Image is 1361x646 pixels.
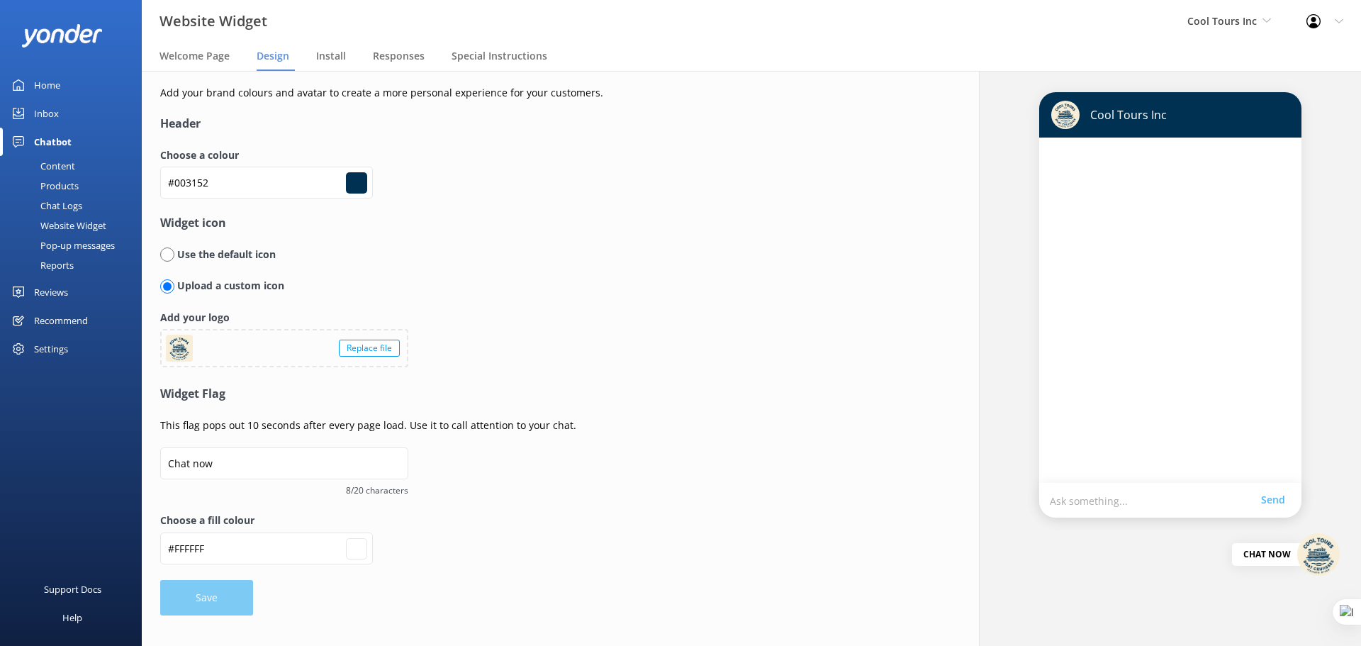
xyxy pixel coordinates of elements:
[9,176,79,196] div: Products
[1051,101,1080,129] img: chatbot-avatar
[160,513,869,528] label: Choose a fill colour
[34,335,68,363] div: Settings
[160,115,869,133] h4: Header
[1297,533,1340,576] img: 477-1753864449.png
[9,156,142,176] a: Content
[21,24,103,48] img: yonder-white-logo.png
[9,156,75,176] div: Content
[9,216,106,235] div: Website Widget
[62,603,82,632] div: Help
[257,49,289,63] span: Design
[174,278,284,294] p: Upload a custom icon
[452,49,547,63] span: Special Instructions
[34,71,60,99] div: Home
[1261,492,1291,508] a: Send
[9,235,115,255] div: Pop-up messages
[1232,543,1302,566] div: Chat now
[160,310,408,325] label: Add your logo
[160,418,869,433] p: This flag pops out 10 seconds after every page load. Use it to call attention to your chat.
[9,235,142,255] a: Pop-up messages
[160,533,373,564] input: #fcfcfcf
[160,147,869,163] label: Choose a colour
[34,306,88,335] div: Recommend
[160,85,869,101] p: Add your brand colours and avatar to create a more personal experience for your customers.
[34,278,68,306] div: Reviews
[9,196,82,216] div: Chat Logs
[160,214,869,233] h4: Widget icon
[34,128,72,156] div: Chatbot
[160,484,408,497] span: 8/20 characters
[160,447,408,479] input: Chat
[160,385,869,403] h4: Widget Flag
[174,247,276,262] p: Use the default icon
[44,575,101,603] div: Support Docs
[9,255,142,275] a: Reports
[159,49,230,63] span: Welcome Page
[9,176,142,196] a: Products
[34,99,59,128] div: Inbox
[339,340,400,357] div: Replace file
[9,196,142,216] a: Chat Logs
[1050,494,1261,507] p: Ask something...
[1187,14,1257,28] span: Cool Tours Inc
[159,10,267,33] h3: Website Widget
[316,49,346,63] span: Install
[9,216,142,235] a: Website Widget
[373,49,425,63] span: Responses
[1080,107,1167,123] p: Cool Tours Inc
[9,255,74,275] div: Reports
